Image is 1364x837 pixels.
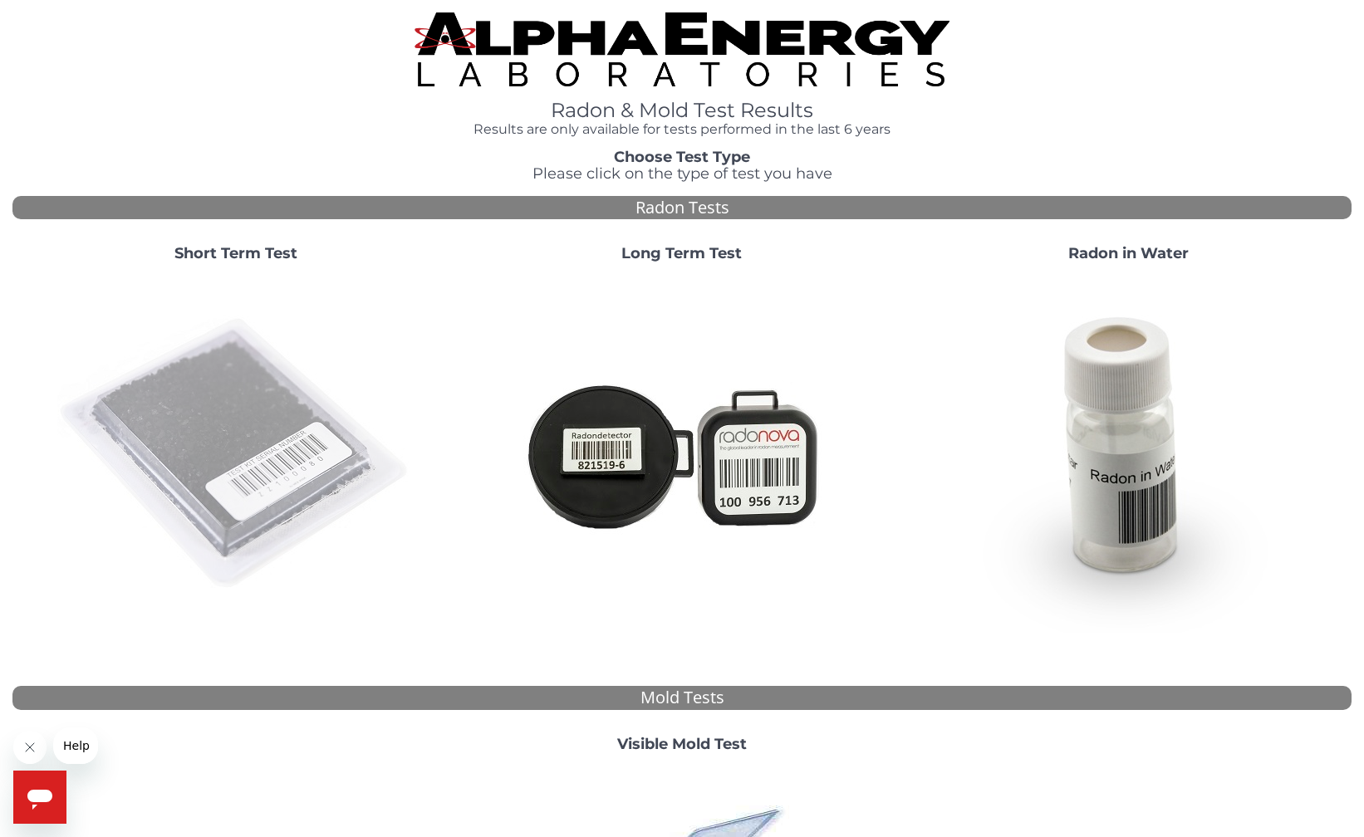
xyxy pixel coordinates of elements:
[12,196,1352,220] div: Radon Tests
[949,276,1307,633] img: RadoninWater.jpg
[532,164,832,183] span: Please click on the type of test you have
[13,771,66,824] iframe: Button to launch messaging window
[174,244,297,262] strong: Short Term Test
[415,12,950,86] img: TightCrop.jpg
[53,727,98,764] iframe: Message from company
[1068,244,1189,262] strong: Radon in Water
[617,735,747,753] strong: Visible Mold Test
[415,100,950,121] h1: Radon & Mold Test Results
[621,244,742,262] strong: Long Term Test
[415,122,950,137] h4: Results are only available for tests performed in the last 6 years
[12,686,1352,710] div: Mold Tests
[57,276,415,633] img: ShortTerm.jpg
[614,148,750,166] strong: Choose Test Type
[503,276,861,633] img: Radtrak2vsRadtrak3.jpg
[13,731,47,764] iframe: Close message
